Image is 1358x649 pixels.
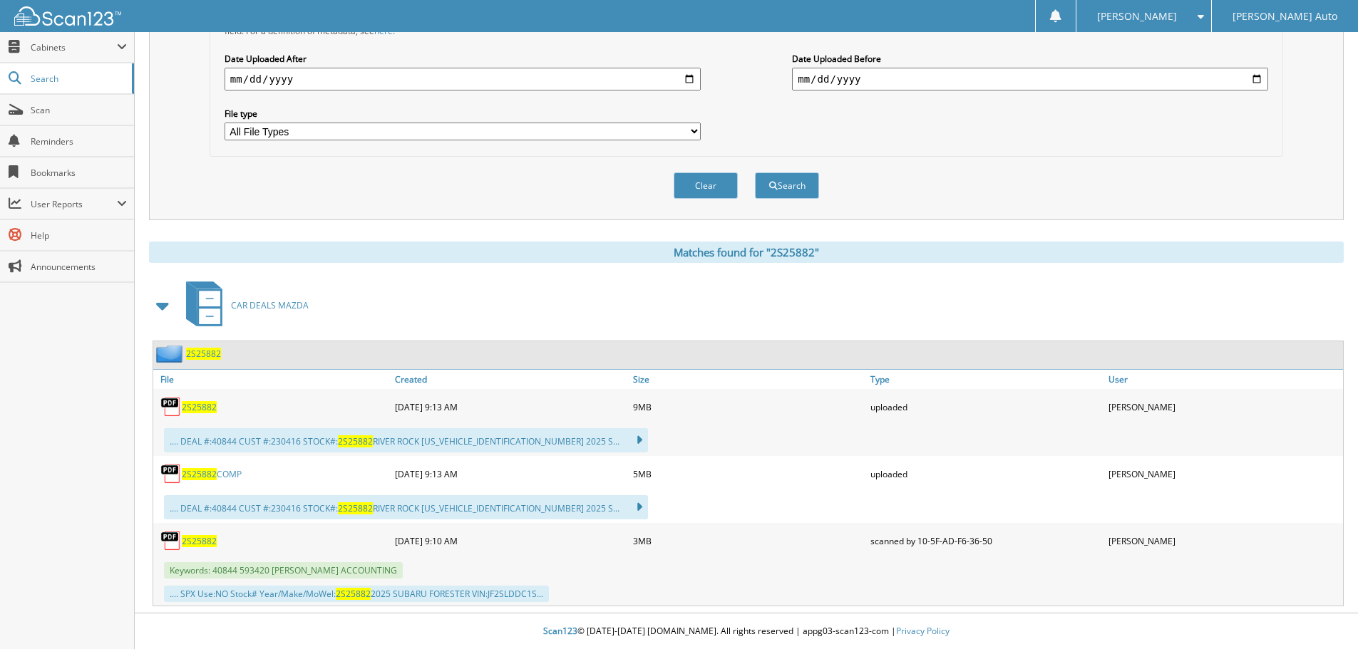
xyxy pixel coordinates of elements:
[31,104,127,116] span: Scan
[674,172,738,199] button: Clear
[156,345,186,363] img: folder2.png
[1105,370,1343,389] a: User
[338,435,373,447] span: 2S25882
[336,588,371,600] span: 2S25882
[31,198,117,210] span: User Reports
[896,625,950,637] a: Privacy Policy
[31,229,127,242] span: Help
[160,530,182,551] img: PDF.png
[867,460,1105,488] div: uploaded
[31,135,127,147] span: Reminders
[1233,12,1337,21] span: [PERSON_NAME] Auto
[391,370,629,389] a: Created
[1097,12,1177,21] span: [PERSON_NAME]
[231,299,309,311] span: CAR DEALS MAZDA
[1105,393,1343,421] div: [PERSON_NAME]
[867,526,1105,555] div: scanned by 10-5F-AD-F6-36-50
[164,428,648,452] div: .... DEAL #:40844 CUST #:230416 STOCK#: RIVER ROCK [US_VEHICLE_IDENTIFICATION_NUMBER] 2025 S...
[160,463,182,484] img: PDF.png
[1105,460,1343,488] div: [PERSON_NAME]
[164,562,403,578] span: Keywords: 40844 593420 [PERSON_NAME] ACCOUNTING
[182,468,217,480] span: 2S25882
[543,625,577,637] span: Scan123
[225,68,701,90] input: start
[31,73,125,85] span: Search
[182,468,242,480] a: 2S25882COMP
[629,526,868,555] div: 3MB
[867,393,1105,421] div: uploaded
[31,167,127,179] span: Bookmarks
[629,460,868,488] div: 5MB
[792,53,1268,65] label: Date Uploaded Before
[31,261,127,273] span: Announcements
[14,6,121,26] img: scan123-logo-white.svg
[225,108,701,120] label: File type
[391,460,629,488] div: [DATE] 9:13 AM
[186,348,221,360] a: 2S25882
[391,526,629,555] div: [DATE] 9:10 AM
[31,41,117,53] span: Cabinets
[178,277,309,333] a: CAR DEALS MAZDA
[182,401,217,413] a: 2S25882
[792,68,1268,90] input: end
[149,242,1344,263] div: Matches found for "2S25882"
[1105,526,1343,555] div: [PERSON_NAME]
[629,393,868,421] div: 9MB
[391,393,629,421] div: [DATE] 9:13 AM
[182,535,217,547] a: 2S25882
[755,172,819,199] button: Search
[867,370,1105,389] a: Type
[338,502,373,514] span: 2S25882
[160,396,182,417] img: PDF.png
[164,495,648,519] div: .... DEAL #:40844 CUST #:230416 STOCK#: RIVER ROCK [US_VEHICLE_IDENTIFICATION_NUMBER] 2025 S...
[153,370,391,389] a: File
[225,53,701,65] label: Date Uploaded After
[164,586,549,602] div: .... SPX Use:NO Stock# Year/Make/MoWel: 2025 SUBARU FORESTER VIN:JF2SLDDC1S...
[135,614,1358,649] div: © [DATE]-[DATE] [DOMAIN_NAME]. All rights reserved | appg03-scan123-com |
[629,370,868,389] a: Size
[1287,581,1358,649] iframe: Chat Widget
